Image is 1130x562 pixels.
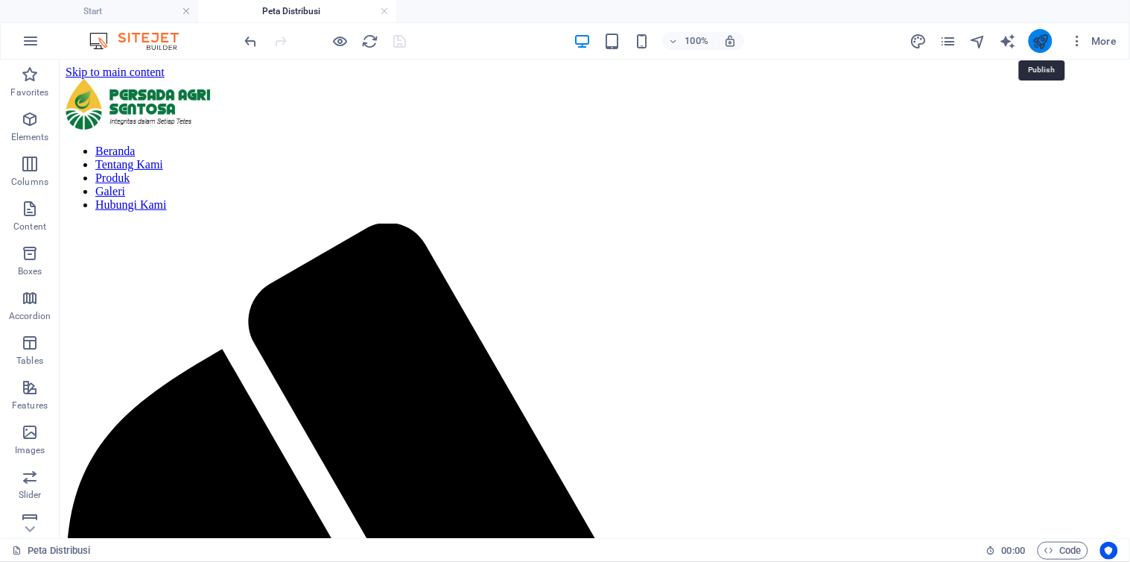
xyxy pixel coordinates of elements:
[9,310,51,322] p: Accordion
[198,3,396,19] h4: Peta Distribusi
[12,400,48,411] p: Features
[969,33,986,50] i: Navigator
[1002,542,1025,560] span: 00 00
[243,33,260,50] i: Undo: Change HTML (Ctrl+Z)
[969,32,987,50] button: navigator
[10,86,48,98] p: Favorites
[986,542,1026,560] h6: Session time
[662,32,715,50] button: 100%
[19,489,42,501] p: Slider
[11,131,49,143] p: Elements
[910,33,927,50] i: Design (Ctrl+Alt+Y)
[723,34,737,48] i: On resize automatically adjust zoom level to fit chosen device.
[12,542,91,560] a: Click to cancel selection. Double-click to open Pages
[16,355,43,367] p: Tables
[1029,29,1053,53] button: publish
[1100,542,1118,560] button: Usercentrics
[86,32,197,50] img: Editor Logo
[1044,542,1082,560] span: Code
[1012,545,1015,556] span: :
[361,32,379,50] button: reload
[1038,542,1088,560] button: Code
[910,32,927,50] button: design
[939,32,957,50] button: pages
[1070,34,1117,48] span: More
[242,32,260,50] button: undo
[15,444,45,456] p: Images
[999,32,1017,50] button: text_generator
[11,176,48,188] p: Columns
[1064,29,1123,53] button: More
[685,32,708,50] h6: 100%
[13,221,46,233] p: Content
[939,33,956,50] i: Pages (Ctrl+Alt+S)
[18,265,42,277] p: Boxes
[6,6,105,19] a: Skip to main content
